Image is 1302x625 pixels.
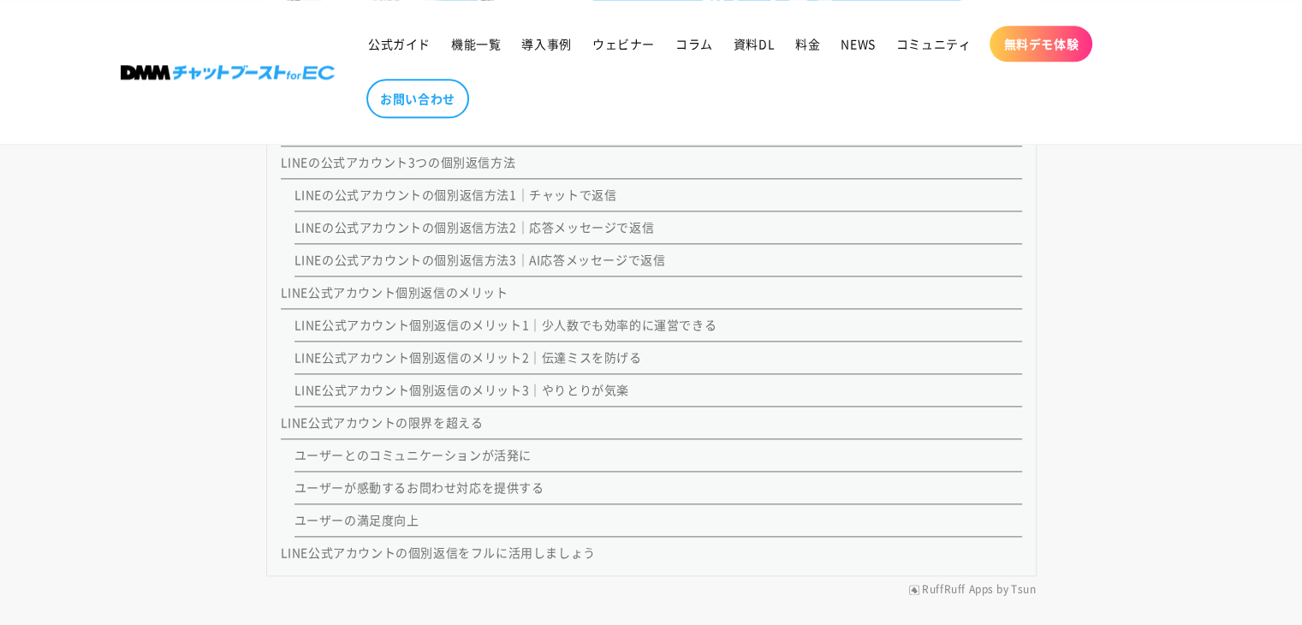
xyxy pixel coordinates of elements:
span: 無料デモ体験 [1003,36,1079,51]
span: 資料DL [734,36,775,51]
a: コラム [665,26,723,62]
a: LINEの公式アカウントの個別返信方法3｜AI応答メッセージで返信 [294,251,666,268]
span: お問い合わせ [380,91,455,106]
a: ユーザーとのコミュニケーションが活発に [294,446,532,463]
span: NEWS [841,36,875,51]
span: by [996,583,1008,597]
span: 公式ガイド [368,36,431,51]
a: NEWS [830,26,885,62]
a: 導入事例 [511,26,581,62]
a: 機能一覧 [441,26,511,62]
a: LINE公式アカウント個別返信のメリット1｜少人数でも効率的に運営できる [294,316,717,333]
a: LINE公式アカウント個別返信のメリット3｜やりとりが気楽 [294,381,629,398]
a: LINE公式アカウントの限界を超える [281,414,484,431]
span: 機能一覧 [451,36,501,51]
a: お問い合わせ [366,79,469,118]
span: ウェビナー [592,36,655,51]
a: LINE公式アカウント個別返信のメリット [281,283,508,301]
a: コミュニティ [886,26,982,62]
a: 料金 [785,26,830,62]
a: ウェビナー [582,26,665,62]
a: 公式ガイド [358,26,441,62]
span: コラム [675,36,713,51]
span: 導入事例 [521,36,571,51]
a: RuffRuff Apps [922,583,994,597]
a: ユーザーが感動するお問わせ対応を提供する [294,479,544,496]
span: 料金 [795,36,820,51]
a: LINE公式アカウント個別返信のメリット2｜伝達ミスを防げる [294,348,642,366]
img: RuffRuff Apps [909,585,919,595]
a: LINEの公式アカウントの個別返信方法1｜チャットで返信 [294,186,617,203]
a: Tsun [1011,583,1036,597]
a: LINE公式アカウントの個別返信をフルに活用しましょう [281,544,596,561]
a: LINEの公式アカウントの個別返信方法2｜応答メッセージで返信 [294,218,655,235]
img: 株式会社DMM Boost [121,65,335,80]
a: LINEの公式アカウント3つの個別返信方法 [281,153,516,170]
a: 資料DL [723,26,785,62]
a: ユーザーの満足度向上 [294,511,419,528]
span: コミュニティ [896,36,972,51]
a: 無料デモ体験 [990,26,1092,62]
